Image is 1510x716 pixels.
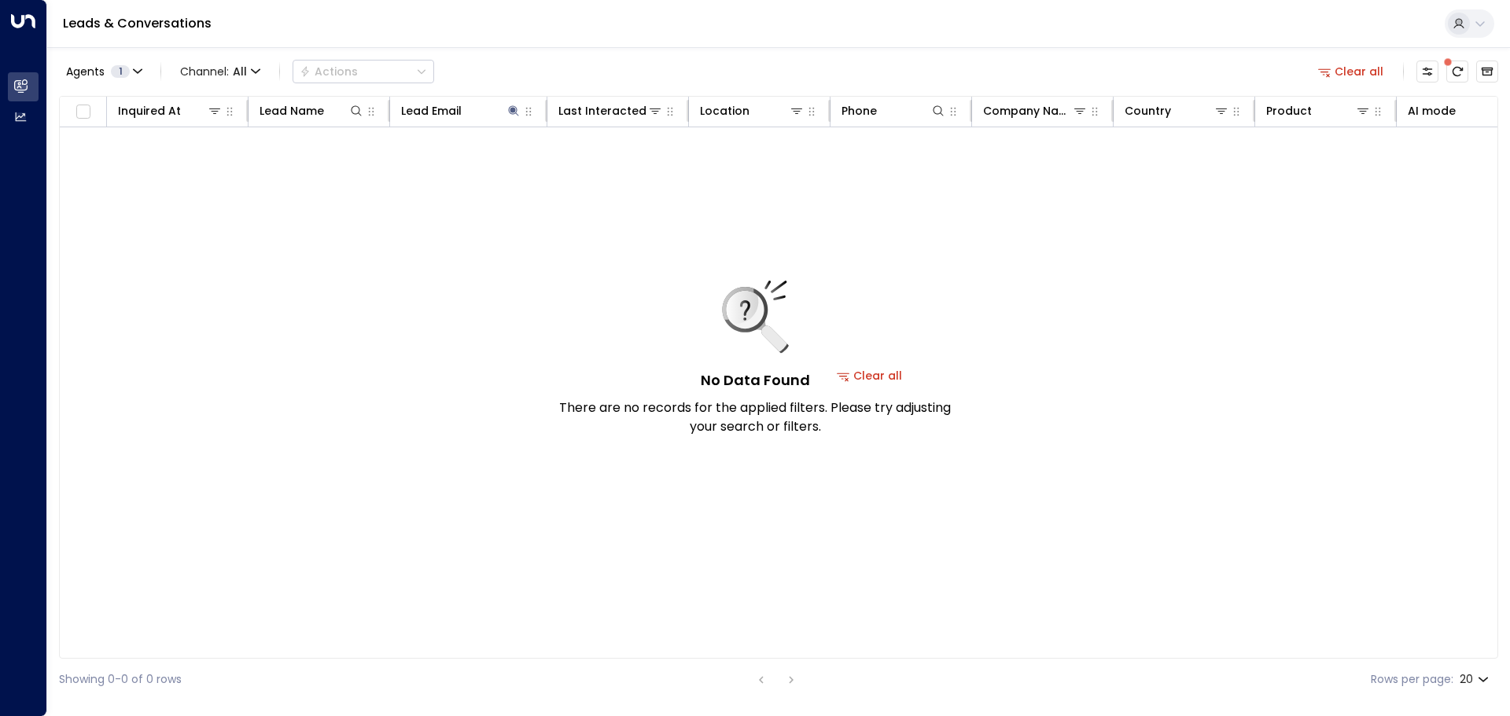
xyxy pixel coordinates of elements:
h5: No Data Found [701,369,810,391]
p: There are no records for the applied filters. Please try adjusting your search or filters. [558,398,952,436]
span: There are new threads available. Refresh the grid to view the latest updates. [1446,61,1468,83]
div: Company Name [983,101,1088,120]
span: 1 [111,65,130,78]
a: Leads & Conversations [63,14,212,32]
button: Archived Leads [1476,61,1498,83]
div: Lead Name [260,101,364,120]
div: Inquired At [118,101,181,120]
div: Lead Email [401,101,521,120]
div: Location [700,101,749,120]
div: Lead Email [401,101,462,120]
button: Channel:All [174,61,267,83]
nav: pagination navigation [751,670,801,689]
div: Country [1125,101,1229,120]
div: Button group with a nested menu [293,60,434,83]
div: Phone [842,101,946,120]
div: Actions [300,64,358,79]
span: Channel: [174,61,267,83]
div: Country [1125,101,1171,120]
div: Product [1266,101,1312,120]
div: Showing 0-0 of 0 rows [59,671,182,688]
label: Rows per page: [1371,671,1453,688]
div: Location [700,101,805,120]
div: Last Interacted [558,101,663,120]
div: Last Interacted [558,101,646,120]
button: Actions [293,60,434,83]
div: AI mode [1408,101,1456,120]
button: Customize [1416,61,1438,83]
div: 20 [1460,668,1492,691]
span: Agents [66,66,105,77]
div: Inquired At [118,101,223,120]
span: All [233,65,247,78]
div: Company Name [983,101,1072,120]
span: Toggle select all [73,102,93,122]
button: Agents1 [59,61,148,83]
div: Product [1266,101,1371,120]
button: Clear all [1312,61,1390,83]
div: Phone [842,101,877,120]
div: Lead Name [260,101,324,120]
